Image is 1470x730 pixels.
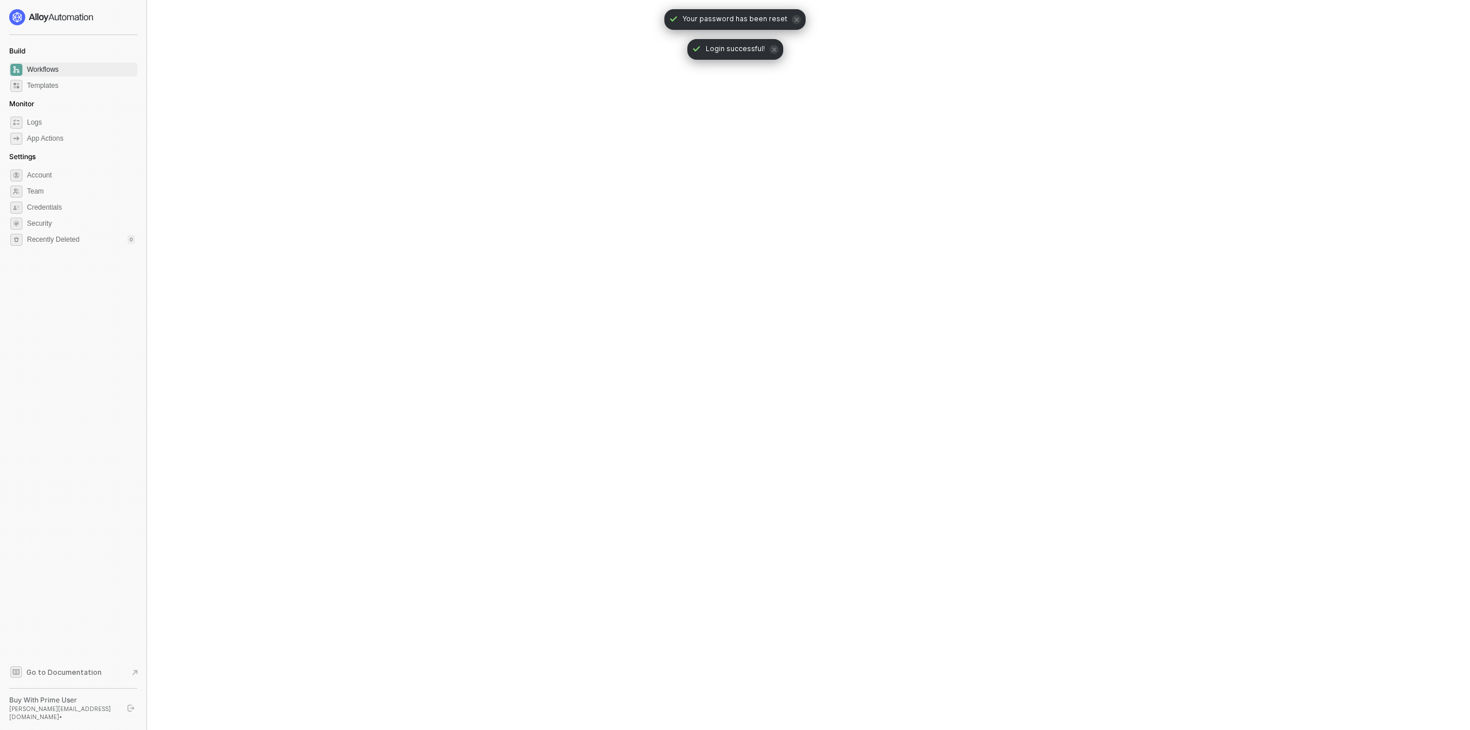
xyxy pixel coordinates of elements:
[27,217,135,230] span: Security
[9,665,138,679] a: Knowledge Base
[127,705,134,712] span: logout
[792,15,801,24] span: icon-close
[27,134,63,144] div: App Actions
[9,9,94,25] img: logo
[9,99,34,108] span: Monitor
[10,666,22,678] span: documentation
[9,705,117,721] div: [PERSON_NAME][EMAIL_ADDRESS][DOMAIN_NAME] •
[9,152,36,161] span: Settings
[10,80,22,92] span: marketplace
[9,9,137,25] a: logo
[26,667,102,677] span: Go to Documentation
[10,169,22,181] span: settings
[27,168,135,182] span: Account
[27,184,135,198] span: Team
[27,235,79,245] span: Recently Deleted
[683,14,787,25] span: Your password has been reset
[129,667,141,678] span: document-arrow
[10,218,22,230] span: security
[127,235,135,244] div: 0
[9,696,117,705] div: Buy With Prime User
[669,14,678,24] span: icon-check
[27,63,135,76] span: Workflows
[692,44,701,53] span: icon-check
[10,117,22,129] span: icon-logs
[769,45,779,54] span: icon-close
[10,234,22,246] span: settings
[27,79,135,92] span: Templates
[706,44,765,55] span: Login successful!
[27,115,135,129] span: Logs
[10,202,22,214] span: credentials
[27,200,135,214] span: Credentials
[9,47,25,55] span: Build
[10,186,22,198] span: team
[10,64,22,76] span: dashboard
[10,133,22,145] span: icon-app-actions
